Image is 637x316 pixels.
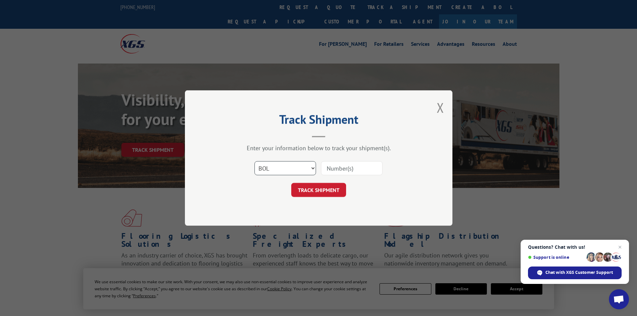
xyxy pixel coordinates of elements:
[609,289,629,309] div: Open chat
[528,255,584,260] span: Support is online
[616,243,624,251] span: Close chat
[218,115,419,127] h2: Track Shipment
[321,161,383,175] input: Number(s)
[528,244,622,250] span: Questions? Chat with us!
[437,99,444,116] button: Close modal
[291,183,346,197] button: TRACK SHIPMENT
[218,144,419,152] div: Enter your information below to track your shipment(s).
[528,267,622,279] div: Chat with XGS Customer Support
[545,270,613,276] span: Chat with XGS Customer Support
